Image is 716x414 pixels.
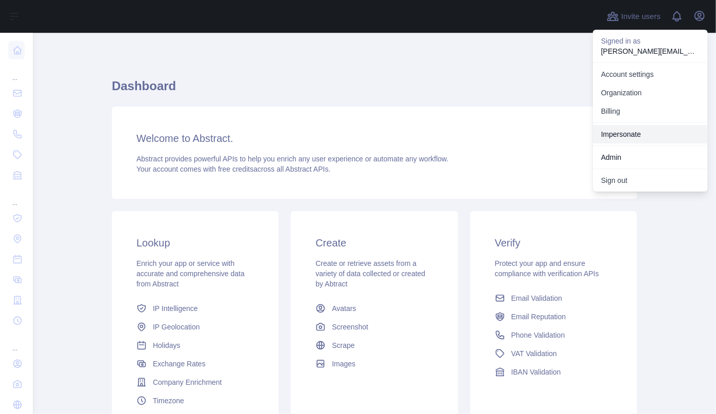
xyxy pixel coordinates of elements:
span: Abstract provides powerful APIs to help you enrich any user experience or automate any workflow. [136,155,449,163]
span: IBAN Validation [511,367,561,377]
span: Enrich your app or service with accurate and comprehensive data from Abstract [136,259,245,288]
span: Your account comes with across all Abstract APIs. [136,165,330,173]
span: Screenshot [332,322,368,332]
a: Email Reputation [491,307,616,326]
div: ... [8,61,25,82]
span: Email Validation [511,293,562,303]
a: Timezone [132,391,258,410]
span: Email Reputation [511,312,566,322]
div: ... [8,187,25,207]
a: Email Validation [491,289,616,307]
span: Protect your app and ensure compliance with verification APIs [495,259,599,278]
span: Company Enrichment [153,377,222,387]
button: Billing [593,102,708,120]
p: [PERSON_NAME][EMAIL_ADDRESS][PERSON_NAME][DOMAIN_NAME] [601,46,700,56]
span: free credits [218,165,253,173]
span: Create or retrieve assets from a variety of data collected or created by Abtract [315,259,425,288]
span: Timezone [153,396,184,406]
span: Phone Validation [511,330,565,340]
span: Invite users [621,11,661,23]
a: Exchange Rates [132,355,258,373]
h3: Create [315,236,433,250]
p: Signed in as [601,36,700,46]
h3: Welcome to Abstract. [136,131,612,146]
a: IBAN Validation [491,363,616,381]
a: Admin [593,148,708,167]
a: Organization [593,84,708,102]
a: Phone Validation [491,326,616,344]
span: Scrape [332,340,354,350]
button: Sign out [593,171,708,190]
h3: Verify [495,236,612,250]
a: IP Geolocation [132,318,258,336]
h3: Lookup [136,236,254,250]
span: Images [332,359,355,369]
button: Invite users [605,8,663,25]
a: Company Enrichment [132,373,258,391]
a: IP Intelligence [132,299,258,318]
a: Impersonate [593,125,708,143]
span: IP Geolocation [153,322,200,332]
a: Account settings [593,65,708,84]
span: IP Intelligence [153,303,198,314]
span: Exchange Rates [153,359,206,369]
a: Holidays [132,336,258,355]
span: VAT Validation [511,348,557,359]
a: Images [311,355,437,373]
a: Screenshot [311,318,437,336]
a: Avatars [311,299,437,318]
a: VAT Validation [491,344,616,363]
div: ... [8,332,25,353]
h1: Dashboard [112,78,637,102]
a: Scrape [311,336,437,355]
span: Avatars [332,303,356,314]
span: Holidays [153,340,181,350]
